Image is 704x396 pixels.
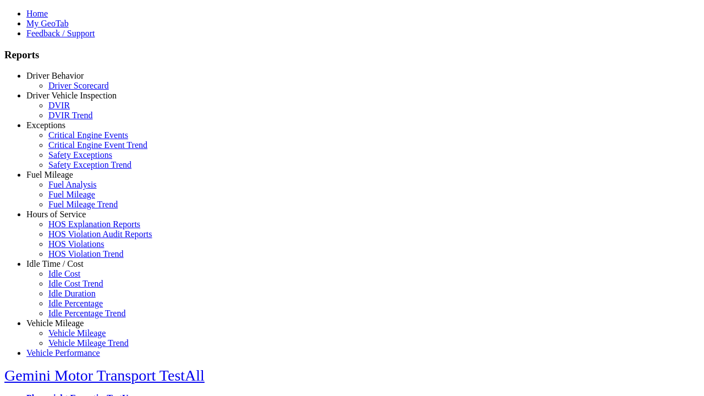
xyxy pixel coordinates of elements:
[48,150,112,159] a: Safety Exceptions
[48,249,124,258] a: HOS Violation Trend
[26,210,86,219] a: Hours of Service
[26,120,65,130] a: Exceptions
[26,19,69,28] a: My GeoTab
[48,239,104,249] a: HOS Violations
[48,190,95,199] a: Fuel Mileage
[26,9,48,18] a: Home
[4,49,700,61] h3: Reports
[48,289,96,298] a: Idle Duration
[48,160,131,169] a: Safety Exception Trend
[26,348,100,358] a: Vehicle Performance
[48,200,118,209] a: Fuel Mileage Trend
[48,299,103,308] a: Idle Percentage
[48,229,152,239] a: HOS Violation Audit Reports
[4,367,205,384] a: Gemini Motor Transport TestAll
[48,101,70,110] a: DVIR
[48,140,147,150] a: Critical Engine Event Trend
[26,71,84,80] a: Driver Behavior
[26,29,95,38] a: Feedback / Support
[48,279,103,288] a: Idle Cost Trend
[26,318,84,328] a: Vehicle Mileage
[48,309,125,318] a: Idle Percentage Trend
[26,259,84,268] a: Idle Time / Cost
[48,328,106,338] a: Vehicle Mileage
[48,81,109,90] a: Driver Scorecard
[26,91,117,100] a: Driver Vehicle Inspection
[48,111,92,120] a: DVIR Trend
[48,219,140,229] a: HOS Explanation Reports
[26,170,73,179] a: Fuel Mileage
[48,338,129,348] a: Vehicle Mileage Trend
[48,180,97,189] a: Fuel Analysis
[48,130,128,140] a: Critical Engine Events
[48,269,80,278] a: Idle Cost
